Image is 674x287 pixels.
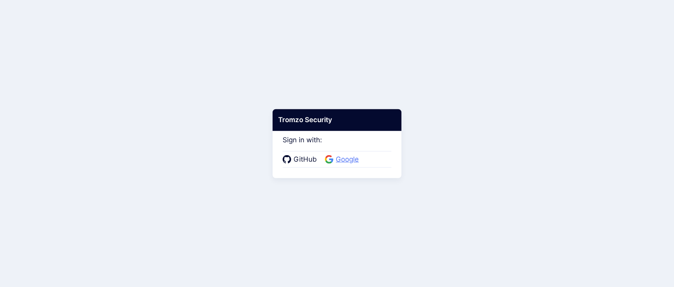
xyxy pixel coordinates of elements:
div: Sign in with: [283,125,391,168]
a: GitHub [283,154,319,165]
span: GitHub [291,154,319,165]
a: Google [325,154,361,165]
span: Google [333,154,361,165]
div: Tromzo Security [273,109,401,131]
